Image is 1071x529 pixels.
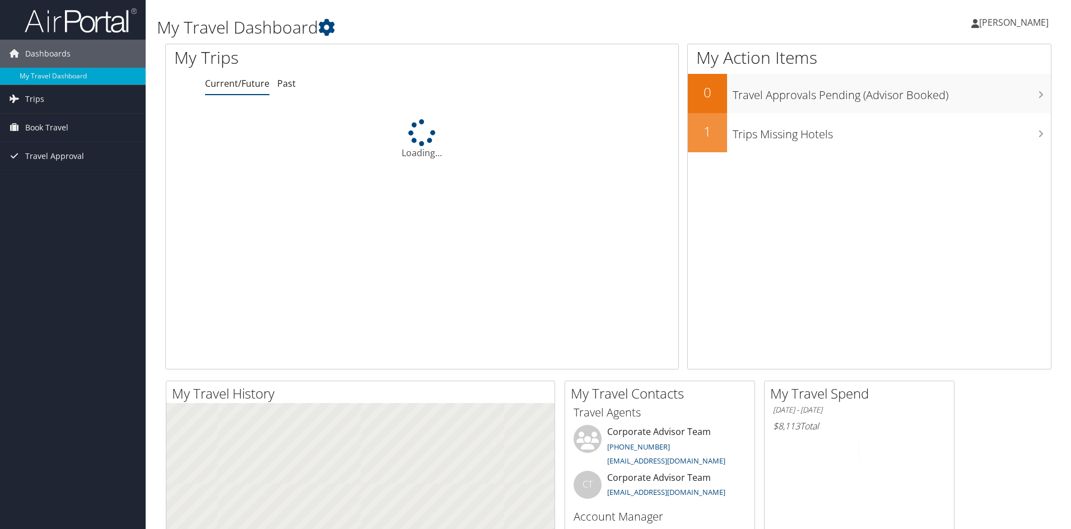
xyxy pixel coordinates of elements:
h2: My Travel History [172,384,555,403]
a: Current/Future [205,77,269,90]
span: Travel Approval [25,142,84,170]
h3: Travel Agents [574,405,746,420]
span: Dashboards [25,40,71,68]
h1: My Travel Dashboard [157,16,759,39]
a: 1Trips Missing Hotels [688,113,1051,152]
h2: My Travel Contacts [571,384,755,403]
h1: My Action Items [688,46,1051,69]
h2: 1 [688,122,727,141]
h3: Account Manager [574,509,746,525]
span: [PERSON_NAME] [979,16,1049,29]
img: airportal-logo.png [25,7,137,34]
h6: Total [773,420,946,432]
li: Corporate Advisor Team [568,471,752,507]
h3: Trips Missing Hotels [733,121,1051,142]
div: Loading... [166,119,678,160]
span: Trips [25,85,44,113]
a: [PHONE_NUMBER] [607,442,670,452]
h2: My Travel Spend [770,384,954,403]
span: $8,113 [773,420,800,432]
a: Past [277,77,296,90]
h6: [DATE] - [DATE] [773,405,946,415]
div: CT [574,471,602,499]
a: [EMAIL_ADDRESS][DOMAIN_NAME] [607,487,725,497]
h3: Travel Approvals Pending (Advisor Booked) [733,82,1051,103]
a: 0Travel Approvals Pending (Advisor Booked) [688,74,1051,113]
h1: My Trips [174,46,457,69]
a: [EMAIL_ADDRESS][DOMAIN_NAME] [607,456,725,466]
a: [PERSON_NAME] [971,6,1060,39]
li: Corporate Advisor Team [568,425,752,471]
span: Book Travel [25,114,68,142]
h2: 0 [688,83,727,102]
